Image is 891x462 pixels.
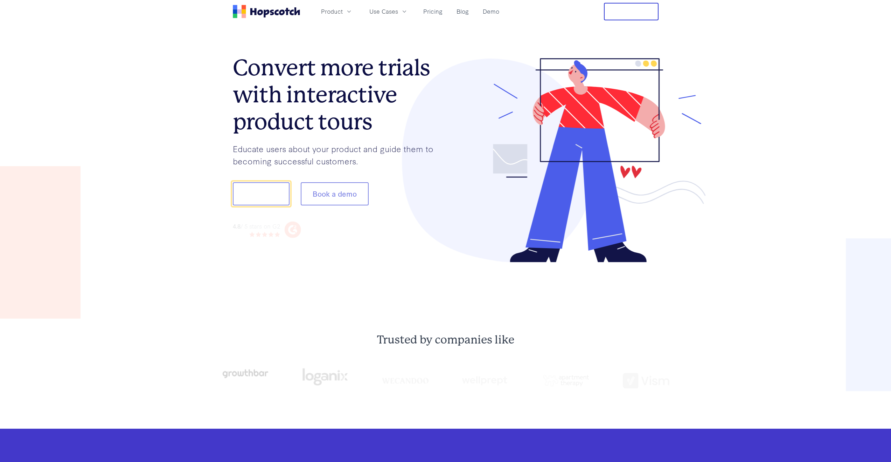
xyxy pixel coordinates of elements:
a: Blog [454,6,472,17]
p: Educate users about your product and guide them to becoming successful customers. [233,143,446,167]
button: Free Trial [604,3,659,20]
a: Home [233,5,300,18]
a: Demo [480,6,502,17]
button: Book a demo [301,182,369,205]
img: wecandoo-logo [382,377,429,384]
img: wellprept logo [462,374,509,387]
button: Product [317,6,357,17]
strong: 4.8 [233,222,241,230]
h2: Trusted by companies like [188,333,703,347]
img: loganix-logo [302,365,348,389]
a: Pricing [420,6,445,17]
h1: Convert more trials with interactive product tours [233,54,446,135]
img: vism logo [623,373,669,388]
span: Use Cases [369,7,398,16]
div: / 5 stars on G2 [233,222,280,231]
img: growthbar-logo [222,369,268,378]
span: Product [321,7,343,16]
img: png-apartment-therapy-house-studio-apartment-home [543,375,589,387]
button: Show me! [233,182,290,205]
button: Use Cases [365,6,412,17]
